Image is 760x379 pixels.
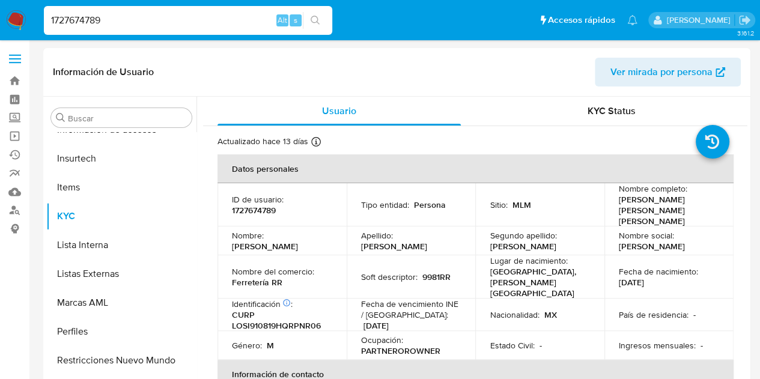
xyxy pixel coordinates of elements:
[232,266,314,277] p: Nombre del comercio :
[46,231,196,259] button: Lista Interna
[232,241,298,252] p: [PERSON_NAME]
[232,299,293,309] p: Identificación :
[610,58,713,86] span: Ver mirada por persona
[232,230,264,241] p: Nombre :
[361,345,440,356] p: PARTNEROROWNER
[701,340,703,351] p: -
[414,199,446,210] p: Persona
[539,340,541,351] p: -
[361,241,427,252] p: [PERSON_NAME]
[303,12,327,29] button: search-icon
[46,288,196,317] button: Marcas AML
[232,277,282,288] p: Ferretería RR
[544,309,556,320] p: MX
[46,202,196,231] button: KYC
[267,340,274,351] p: M
[361,230,393,241] p: Apellido :
[693,309,696,320] p: -
[512,199,530,210] p: MLM
[361,271,418,282] p: Soft descriptor :
[294,14,297,26] span: s
[217,154,734,183] th: Datos personales
[619,230,674,241] p: Nombre social :
[361,299,461,320] p: Fecha de vencimiento INE / [GEOGRAPHIC_DATA] :
[46,259,196,288] button: Listas Externas
[619,194,714,226] p: [PERSON_NAME] [PERSON_NAME] [PERSON_NAME]
[666,14,734,26] p: marianathalie.grajeda@mercadolibre.com.mx
[490,199,507,210] p: Sitio :
[619,241,685,252] p: [PERSON_NAME]
[619,266,698,277] p: Fecha de nacimiento :
[619,277,644,288] p: [DATE]
[361,199,409,210] p: Tipo entidad :
[422,271,451,282] p: 9981RR
[490,266,585,299] p: [GEOGRAPHIC_DATA], [PERSON_NAME][GEOGRAPHIC_DATA]
[56,113,65,123] button: Buscar
[232,194,284,205] p: ID de usuario :
[322,104,356,118] span: Usuario
[738,14,751,26] a: Salir
[619,340,696,351] p: Ingresos mensuales :
[363,320,389,331] p: [DATE]
[46,317,196,346] button: Perfiles
[361,335,403,345] p: Ocupación :
[232,340,262,351] p: Género :
[46,346,196,375] button: Restricciones Nuevo Mundo
[595,58,741,86] button: Ver mirada por persona
[490,230,556,241] p: Segundo apellido :
[44,13,332,28] input: Buscar usuario o caso...
[232,309,327,331] p: CURP LOSI910819HQRPNR06
[217,136,308,147] p: Actualizado hace 13 días
[490,309,539,320] p: Nacionalidad :
[490,255,567,266] p: Lugar de nacimiento :
[588,104,636,118] span: KYC Status
[627,15,637,25] a: Notificaciones
[46,173,196,202] button: Items
[68,113,187,124] input: Buscar
[490,340,534,351] p: Estado Civil :
[278,14,287,26] span: Alt
[490,241,556,252] p: [PERSON_NAME]
[548,14,615,26] span: Accesos rápidos
[232,205,276,216] p: 1727674789
[46,144,196,173] button: Insurtech
[619,183,687,194] p: Nombre completo :
[53,66,154,78] h1: Información de Usuario
[619,309,689,320] p: País de residencia :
